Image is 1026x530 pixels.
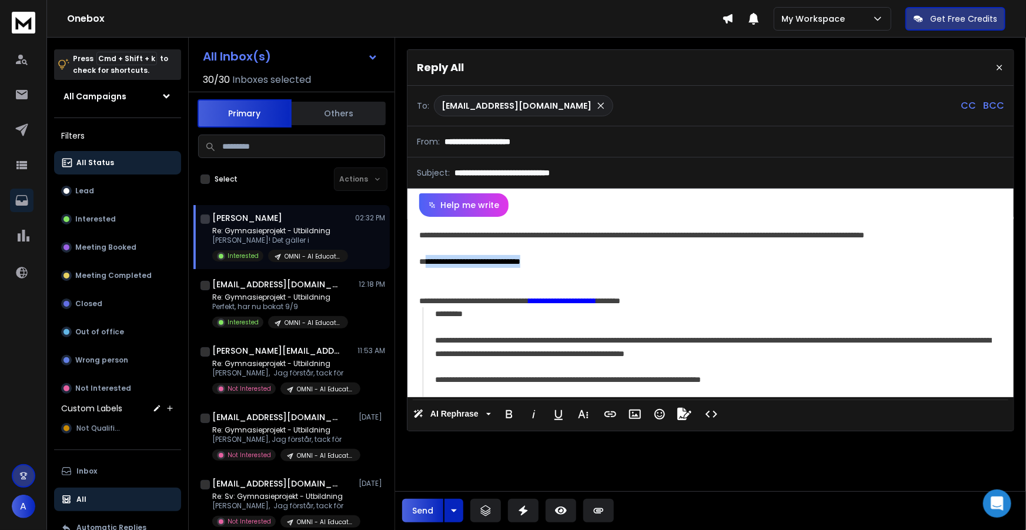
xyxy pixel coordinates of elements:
[75,243,136,252] p: Meeting Booked
[12,12,35,33] img: logo
[212,279,342,290] h1: [EMAIL_ADDRESS][DOMAIN_NAME]
[215,175,238,184] label: Select
[54,179,181,203] button: Lead
[599,402,621,426] button: Insert Link (⌘K)
[781,13,850,25] p: My Workspace
[402,499,443,522] button: Send
[212,345,342,357] h1: [PERSON_NAME][EMAIL_ADDRESS][DOMAIN_NAME]
[624,402,646,426] button: Insert Image (⌘P)
[232,73,311,87] h3: Inboxes selected
[67,12,722,26] h1: Onebox
[498,402,520,426] button: Bold (⌘B)
[212,359,353,368] p: Re: Gymnasieprojekt - Utbildning
[212,368,353,378] p: [PERSON_NAME], Jag förstår, tack för
[203,73,230,87] span: 30 / 30
[417,59,464,76] p: Reply All
[359,479,385,488] p: [DATE]
[75,214,116,224] p: Interested
[212,501,353,511] p: [PERSON_NAME], Jag förstår, tack för
[212,411,342,423] h1: [EMAIL_ADDRESS][DOMAIN_NAME]
[359,280,385,289] p: 12:18 PM
[417,100,429,112] p: To:
[54,488,181,511] button: All
[54,459,181,483] button: Inbox
[75,384,131,393] p: Not Interested
[983,99,1004,113] p: BCC
[228,517,271,526] p: Not Interested
[54,128,181,144] h3: Filters
[212,492,353,501] p: Re: Sv: Gymnasieprojekt - Utbildning
[75,355,128,365] p: Wrong person
[417,167,450,179] p: Subject:
[54,348,181,372] button: Wrong person
[983,489,1011,518] div: Open Intercom Messenger
[96,52,157,65] span: Cmd + Shift + k
[12,495,35,518] button: A
[442,100,591,112] p: [EMAIL_ADDRESS][DOMAIN_NAME]
[961,99,976,113] p: CC
[193,45,387,68] button: All Inbox(s)
[64,90,126,102] h1: All Campaigns
[547,402,570,426] button: Underline (⌘U)
[297,385,353,394] p: OMNI - AI Education: Staffing & Recruiting, 1-500 (SV)
[228,318,259,327] p: Interested
[228,251,259,260] p: Interested
[523,402,545,426] button: Italic (⌘I)
[212,302,348,311] p: Perfekt, har nu bokat 9/9
[212,425,353,435] p: Re: Gymnasieprojekt - Utbildning
[359,412,385,422] p: [DATE]
[212,212,282,224] h1: [PERSON_NAME]
[700,402,723,426] button: Code View
[76,495,86,504] p: All
[54,236,181,259] button: Meeting Booked
[297,518,353,526] p: OMNI - AI Education: Real Estate, [GEOGRAPHIC_DATA] (1-200) [DOMAIN_NAME]
[76,158,114,167] p: All Status
[76,424,124,433] span: Not Qualified
[203,51,271,62] h1: All Inbox(s)
[428,409,481,419] span: AI Rephrase
[212,435,353,444] p: [PERSON_NAME], Jag förstår, tack för
[285,252,341,261] p: OMNI - AI Education: Real Estate, [GEOGRAPHIC_DATA] (1-200) [DOMAIN_NAME]
[212,226,348,236] p: Re: Gymnasieprojekt - Utbildning
[212,236,348,245] p: [PERSON_NAME]! Det gäller i
[355,213,385,223] p: 02:32 PM
[572,402,594,426] button: More Text
[905,7,1005,31] button: Get Free Credits
[75,299,102,308] p: Closed
[285,318,341,327] p: OMNI - AI Education: Real Estate, [GEOGRAPHIC_DATA] (1-200) [DOMAIN_NAME]
[930,13,997,25] p: Get Free Credits
[54,85,181,108] button: All Campaigns
[411,402,493,426] button: AI Rephrase
[212,293,348,302] p: Re: Gymnasieprojekt - Utbildning
[76,467,97,476] p: Inbox
[54,320,181,344] button: Out of office
[54,207,181,231] button: Interested
[73,53,168,76] p: Press to check for shortcuts.
[292,100,386,126] button: Others
[198,99,292,128] button: Primary
[228,384,271,393] p: Not Interested
[673,402,696,426] button: Signature
[54,377,181,400] button: Not Interested
[54,417,181,440] button: Not Qualified
[212,478,342,489] h1: [EMAIL_ADDRESS][DOMAIN_NAME]
[357,346,385,355] p: 11:53 AM
[54,264,181,287] button: Meeting Completed
[419,193,509,217] button: Help me write
[297,451,353,460] p: OMNI - AI Education: Staffing & Recruiting, 1-500 (SV)
[54,292,181,316] button: Closed
[75,186,94,196] p: Lead
[61,402,122,414] h3: Custom Labels
[54,151,181,175] button: All Status
[417,136,440,147] p: From:
[75,271,152,280] p: Meeting Completed
[228,451,271,459] p: Not Interested
[75,327,124,337] p: Out of office
[649,402,671,426] button: Emoticons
